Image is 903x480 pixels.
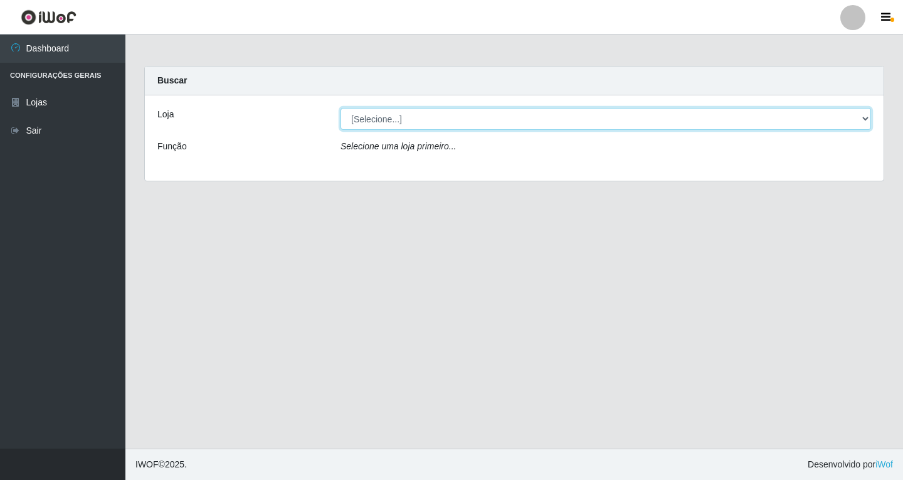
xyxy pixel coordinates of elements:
img: CoreUI Logo [21,9,77,25]
span: Desenvolvido por [808,458,893,471]
label: Loja [157,108,174,121]
a: iWof [875,459,893,469]
strong: Buscar [157,75,187,85]
span: IWOF [135,459,159,469]
label: Função [157,140,187,153]
i: Selecione uma loja primeiro... [341,141,456,151]
span: © 2025 . [135,458,187,471]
